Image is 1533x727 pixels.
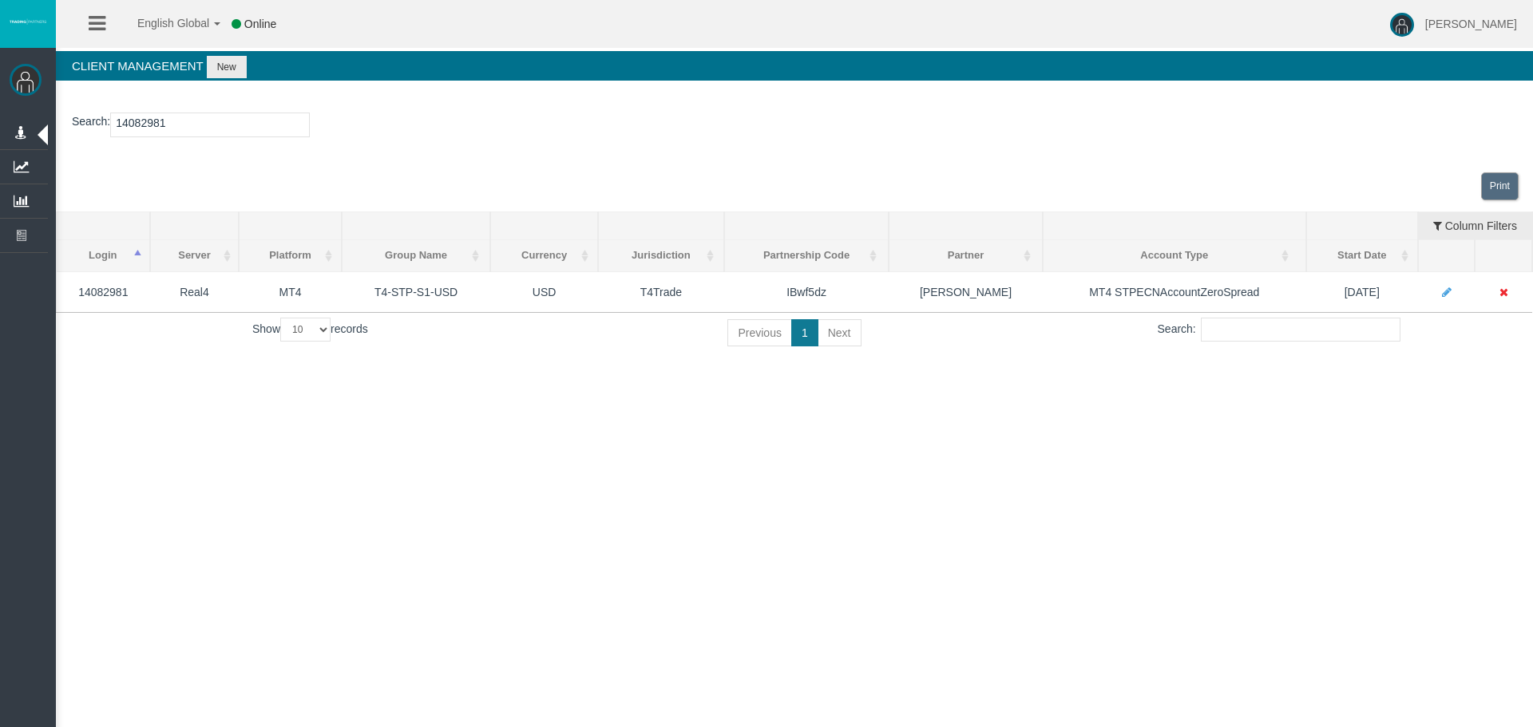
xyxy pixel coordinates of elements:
[207,56,247,78] button: New
[72,113,1517,137] p: :
[244,18,276,30] span: Online
[117,17,209,30] span: English Global
[1425,18,1517,30] span: [PERSON_NAME]
[72,59,203,73] span: Client Management
[8,18,48,25] img: logo.svg
[72,113,107,131] label: Search
[1390,13,1414,37] img: user-image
